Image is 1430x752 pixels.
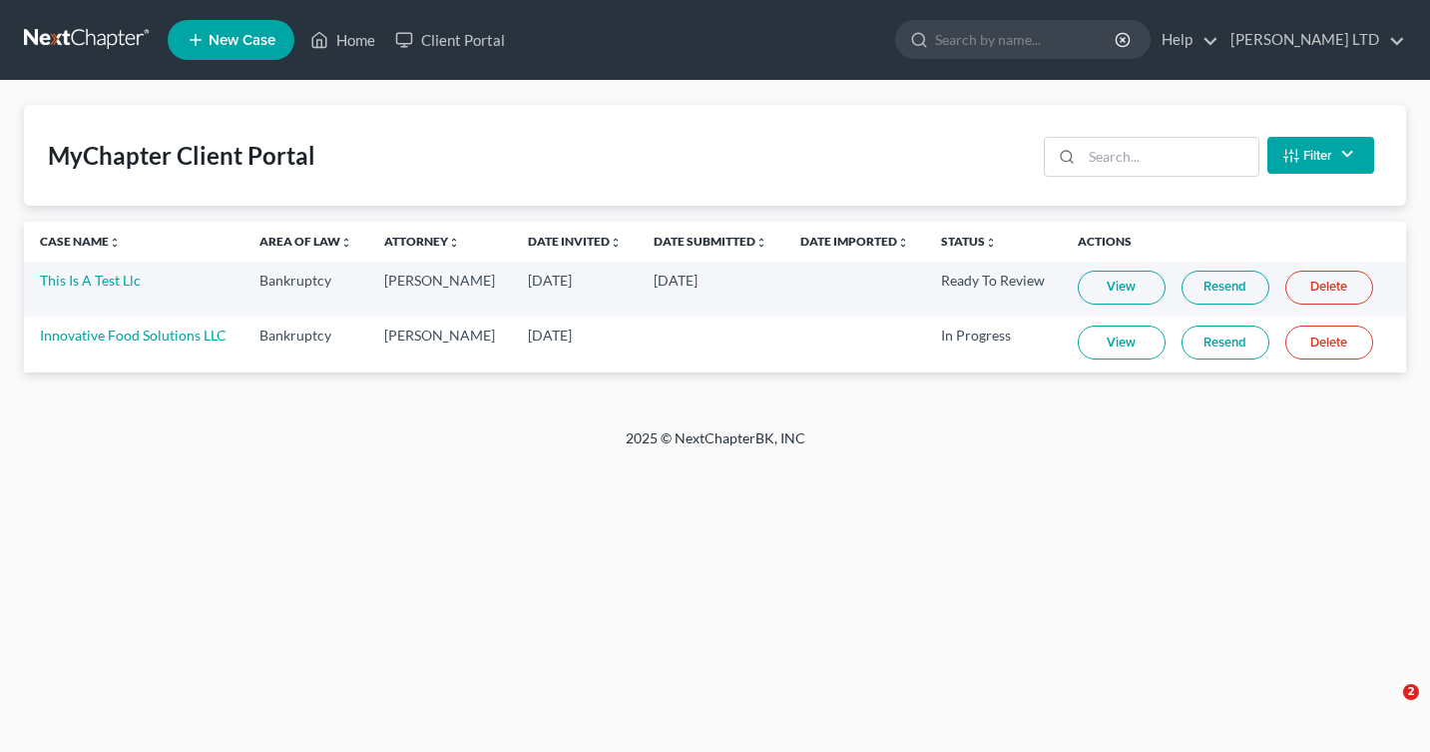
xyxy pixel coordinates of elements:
div: MyChapter Client Portal [48,140,315,172]
span: 2 [1403,684,1419,700]
a: View [1078,271,1166,305]
td: Ready To Review [925,262,1061,317]
a: Statusunfold_more [941,234,997,249]
a: Case Nameunfold_more [40,234,121,249]
a: Area of Lawunfold_more [259,234,352,249]
i: unfold_more [448,237,460,249]
a: View [1078,326,1166,360]
a: Date Importedunfold_more [800,234,909,249]
span: [DATE] [528,327,572,344]
i: unfold_more [897,237,909,249]
a: This Is A Test Llc [40,272,141,289]
a: Resend [1182,271,1269,305]
div: 2025 © NextChapterBK, INC [147,428,1284,464]
a: Attorneyunfold_more [384,234,460,249]
td: In Progress [925,317,1061,372]
a: Home [300,22,385,58]
th: Actions [1062,222,1406,262]
td: [PERSON_NAME] [368,262,512,317]
a: Delete [1285,326,1373,360]
i: unfold_more [610,237,622,249]
td: Bankruptcy [243,317,368,372]
a: Innovative Food Solutions LLC [40,327,227,344]
i: unfold_more [755,237,767,249]
span: [DATE] [528,272,572,289]
i: unfold_more [340,237,352,249]
a: Delete [1285,271,1373,305]
input: Search by name... [935,21,1118,58]
a: Date Invitedunfold_more [528,234,622,249]
input: Search... [1082,138,1258,176]
button: Filter [1267,137,1374,174]
i: unfold_more [985,237,997,249]
a: Help [1152,22,1218,58]
td: [PERSON_NAME] [368,317,512,372]
i: unfold_more [109,237,121,249]
iframe: Intercom live chat [1362,684,1410,732]
span: [DATE] [654,272,698,289]
a: Client Portal [385,22,515,58]
td: Bankruptcy [243,262,368,317]
span: New Case [209,33,275,48]
a: Resend [1182,326,1269,360]
a: Date Submittedunfold_more [654,234,767,249]
a: [PERSON_NAME] LTD [1220,22,1405,58]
